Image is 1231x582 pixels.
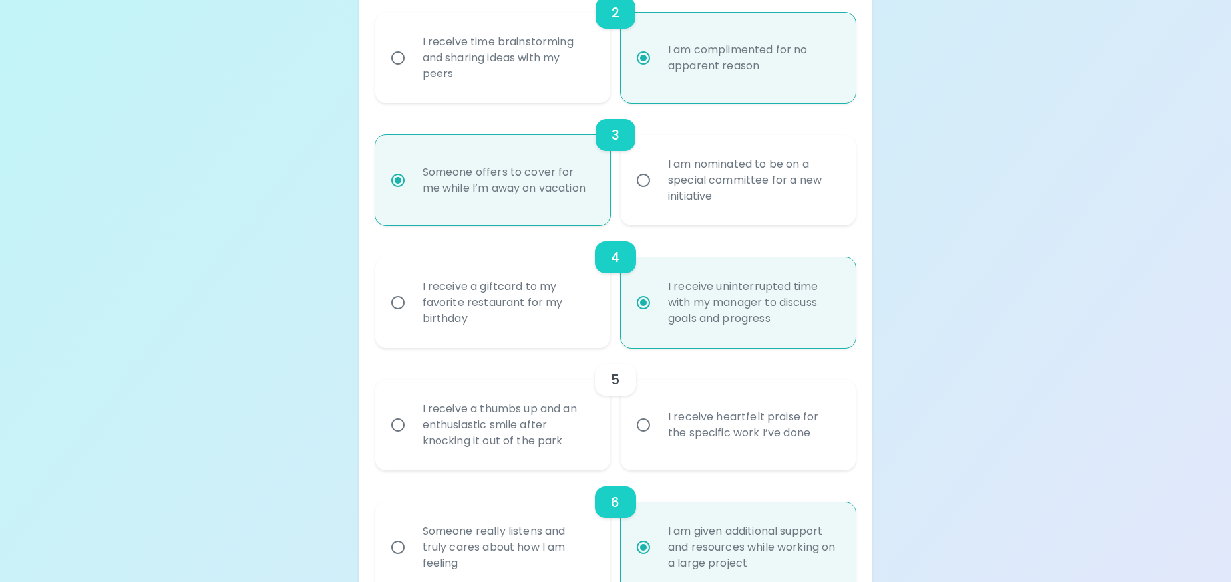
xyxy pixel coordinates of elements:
div: I receive uninterrupted time with my manager to discuss goals and progress [657,263,848,343]
div: I receive time brainstorming and sharing ideas with my peers [412,18,603,98]
div: choice-group-check [375,225,856,348]
div: choice-group-check [375,103,856,225]
div: choice-group-check [375,348,856,470]
h6: 6 [611,492,619,513]
div: I am nominated to be on a special committee for a new initiative [657,140,848,220]
div: I receive a thumbs up and an enthusiastic smile after knocking it out of the park [412,385,603,465]
h6: 2 [612,2,619,23]
div: Someone offers to cover for me while I’m away on vacation [412,148,603,212]
div: I am complimented for no apparent reason [657,26,848,90]
h6: 5 [611,369,619,390]
div: I receive a giftcard to my favorite restaurant for my birthday [412,263,603,343]
h6: 4 [611,247,619,268]
h6: 3 [612,124,619,146]
div: I receive heartfelt praise for the specific work I’ve done [657,393,848,457]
